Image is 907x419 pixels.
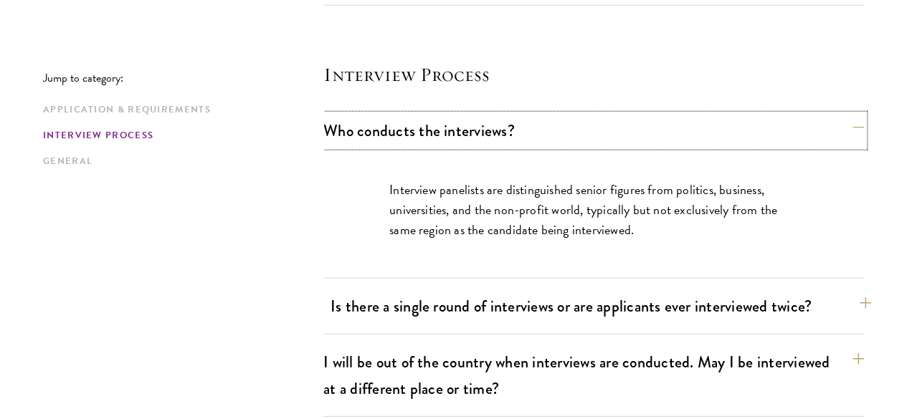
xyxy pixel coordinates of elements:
a: Interview Process [43,128,315,143]
button: Is there a single round of interviews or are applicants ever interviewed twice? [331,290,871,322]
p: Jump to category: [43,72,323,85]
button: I will be out of the country when interviews are conducted. May I be interviewed at a different p... [323,346,864,405]
p: Interview panelists are distinguished senior figures from politics, business, universities, and t... [389,180,798,240]
h4: Interview Process [323,63,864,86]
button: Who conducts the interviews? [323,115,864,147]
a: Application & Requirements [43,102,315,117]
a: General [43,154,315,169]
